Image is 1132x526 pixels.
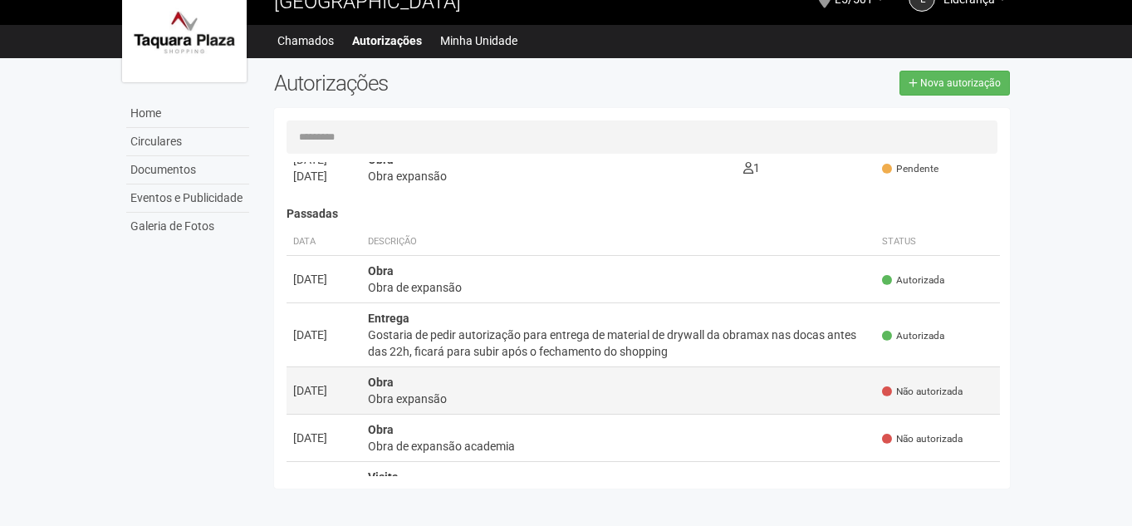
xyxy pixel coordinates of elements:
[368,438,870,455] div: Obra de expansão academia
[875,229,1000,256] th: Status
[293,382,355,399] div: [DATE]
[287,208,1001,220] h4: Passadas
[368,327,870,360] div: Gostaria de pedir autorização para entrega de material de drywall da obramax nas docas antes das ...
[287,229,361,256] th: Data
[126,213,249,240] a: Galeria de Fotos
[368,153,394,166] strong: Obra
[126,128,249,156] a: Circulares
[368,264,394,278] strong: Obra
[368,470,399,484] strong: Visita
[368,168,731,184] div: Obra expansão
[882,329,944,343] span: Autorizada
[882,273,944,288] span: Autorizada
[293,168,355,184] div: [DATE]
[368,376,394,389] strong: Obra
[293,327,355,343] div: [DATE]
[274,71,630,96] h2: Autorizações
[743,161,760,175] span: 1
[368,312,409,325] strong: Entrega
[361,229,876,256] th: Descrição
[882,162,938,176] span: Pendente
[293,430,355,446] div: [DATE]
[368,279,870,296] div: Obra de expansão
[882,432,963,446] span: Não autorizada
[293,271,355,288] div: [DATE]
[352,29,422,52] a: Autorizações
[882,385,963,399] span: Não autorizada
[368,423,394,436] strong: Obra
[277,29,334,52] a: Chamados
[126,100,249,128] a: Home
[920,77,1001,89] span: Nova autorização
[126,184,249,213] a: Eventos e Publicidade
[440,29,517,52] a: Minha Unidade
[899,71,1010,96] a: Nova autorização
[126,156,249,184] a: Documentos
[368,391,870,407] div: Obra expansão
